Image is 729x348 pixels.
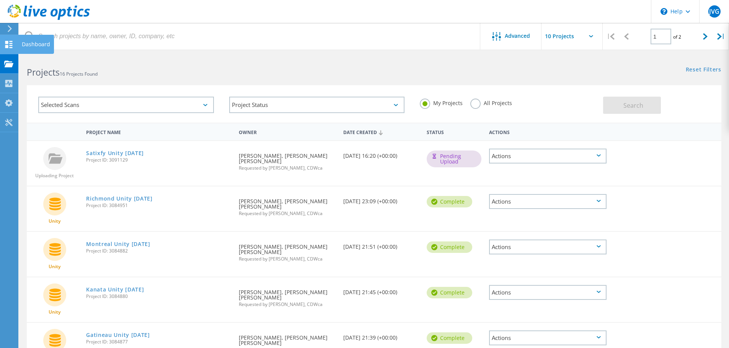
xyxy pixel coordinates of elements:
div: [PERSON_NAME], [PERSON_NAME] [PERSON_NAME] [235,186,339,223]
div: Actions [489,330,607,345]
span: Project ID: 3084882 [86,249,231,253]
svg: \n [661,8,667,15]
div: Complete [427,332,472,344]
div: [DATE] 16:20 (+00:00) [339,141,423,166]
span: Project ID: 3084877 [86,340,231,344]
span: Project ID: 3084951 [86,203,231,208]
div: Date Created [339,125,423,139]
div: [DATE] 21:51 (+00:00) [339,232,423,257]
span: Requested by [PERSON_NAME], CDWca [239,257,335,261]
div: Complete [427,241,472,253]
button: Search [603,97,661,114]
span: Unity [49,264,60,269]
span: Search [623,101,643,110]
div: [DATE] 21:39 (+00:00) [339,323,423,348]
span: Uploading Project [35,173,74,178]
div: Actions [489,285,607,300]
span: 16 Projects Found [60,71,98,77]
span: JVG [709,8,719,15]
span: Unity [49,310,60,314]
label: My Projects [420,99,463,106]
a: Montreal Unity [DATE] [86,241,150,247]
div: Status [423,125,485,139]
span: Requested by [PERSON_NAME], CDWca [239,166,335,170]
a: Live Optics Dashboard [8,16,90,21]
a: Satixfy Unity [DATE] [86,151,144,156]
div: [PERSON_NAME], [PERSON_NAME] [PERSON_NAME] [235,141,339,178]
span: Unity [49,219,60,223]
div: [DATE] 23:09 (+00:00) [339,186,423,212]
span: Requested by [PERSON_NAME], CDWca [239,302,335,307]
a: Kanata Unity [DATE] [86,287,144,292]
a: Gatineau Unity [DATE] [86,332,150,338]
div: Owner [235,125,339,139]
div: Actions [489,149,607,163]
a: Richmond Unity [DATE] [86,196,153,201]
div: Selected Scans [38,97,214,113]
div: Complete [427,196,472,207]
a: Reset Filters [686,67,721,73]
div: Project Name [82,125,235,139]
div: [PERSON_NAME], [PERSON_NAME] [PERSON_NAME] [235,277,339,314]
span: Requested by [PERSON_NAME], CDWca [239,211,335,216]
div: [PERSON_NAME], [PERSON_NAME] [PERSON_NAME] [235,232,339,269]
b: Projects [27,66,60,78]
div: Actions [489,240,607,254]
div: [DATE] 21:45 (+00:00) [339,277,423,303]
div: | [713,23,729,50]
div: Actions [489,194,607,209]
div: Complete [427,287,472,298]
span: Project ID: 3091129 [86,158,231,162]
div: Actions [485,125,610,139]
div: Dashboard [22,42,50,47]
input: Search projects by name, owner, ID, company, etc [19,23,481,50]
span: of 2 [673,34,681,40]
span: Project ID: 3084880 [86,294,231,299]
span: Advanced [505,33,530,39]
div: Pending Upload [427,151,481,167]
div: | [603,23,618,50]
label: All Projects [470,99,512,106]
div: Project Status [229,97,405,113]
